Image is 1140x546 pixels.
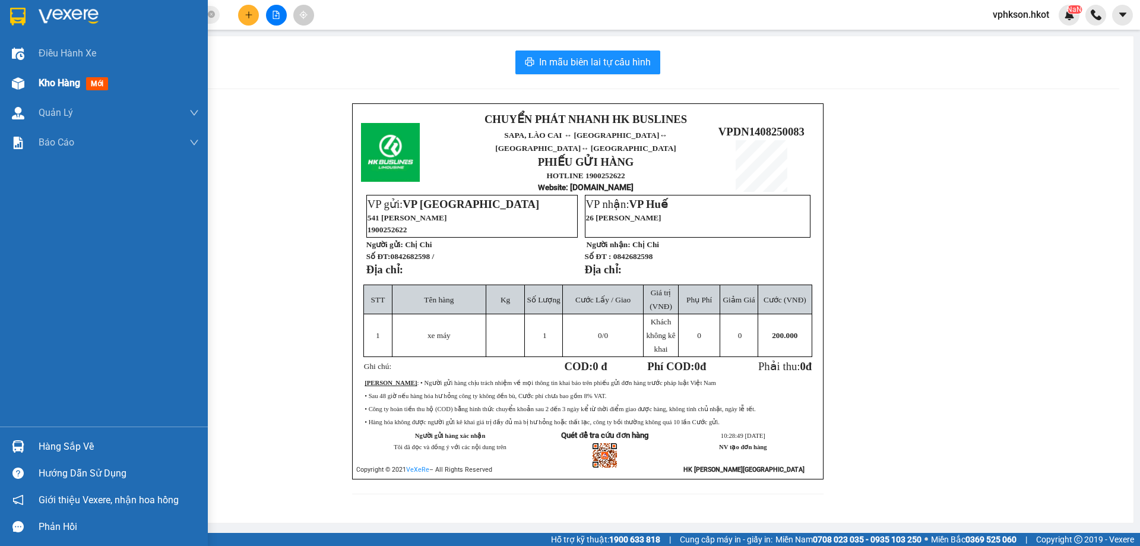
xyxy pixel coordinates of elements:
span: : • Người gửi hàng chịu trách nhiệm về mọi thông tin khai báo trên phiếu gửi đơn hàng trước pháp ... [365,380,715,386]
span: SAPA, LÀO CAI ↔ [GEOGRAPHIC_DATA] [495,131,676,153]
span: VPDN1408250083 [718,125,805,138]
img: warehouse-icon [12,48,24,60]
span: 0 [738,331,742,340]
span: In mẫu biên lai tự cấu hình [539,55,651,70]
span: 0 đ [593,360,607,373]
strong: CHUYỂN PHÁT NHANH HK BUSLINES [43,10,124,48]
span: Phải thu: [758,360,812,373]
span: Số Lượng [527,295,560,304]
strong: COD: [565,360,607,373]
strong: [PERSON_NAME] [365,380,417,386]
span: notification [12,494,24,506]
strong: 0369 525 060 [965,535,1016,544]
span: 0 [800,360,805,373]
img: logo-vxr [10,8,26,26]
button: printerIn mẫu biên lai tự cấu hình [515,51,660,74]
img: warehouse-icon [12,107,24,119]
span: Kho hàng [39,77,80,89]
span: VPDN1408250084 [137,72,223,85]
span: 200.000 [772,331,797,340]
button: caret-down [1112,5,1133,26]
strong: Số ĐT : [585,252,612,261]
strong: Địa chỉ: [366,263,403,276]
span: copyright [1074,535,1082,544]
span: 0 [695,360,700,373]
img: warehouse-icon [12,440,24,453]
span: • Hàng hóa không được người gửi kê khai giá trị đầy đủ mà bị hư hỏng hoặc thất lạc, công ty bồi t... [365,419,720,425]
strong: NV tạo đơn hàng [719,444,767,450]
span: Cước Lấy / Giao [575,295,631,304]
span: message [12,521,24,532]
strong: HK [PERSON_NAME][GEOGRAPHIC_DATA] [683,466,805,474]
strong: Quét để tra cứu đơn hàng [561,431,648,440]
span: xe máy [427,331,451,340]
span: Báo cáo [39,135,74,150]
strong: Số ĐT: [366,252,434,261]
img: phone-icon [1091,10,1101,20]
span: 0842682598 [613,252,653,261]
div: Phản hồi [39,518,199,536]
span: Chị Chi [405,240,432,249]
button: aim [293,5,314,26]
span: 0 [598,331,602,340]
strong: Địa chỉ: [585,263,622,276]
span: down [189,138,199,147]
span: down [189,108,199,118]
span: Cước (VNĐ) [764,295,806,304]
span: Giới thiệu Vexere, nhận hoa hồng [39,493,179,507]
span: vphkson.hkot [983,7,1059,22]
span: Kg [501,295,510,304]
span: Giá trị (VNĐ) [650,288,672,311]
span: 1 [376,331,380,340]
span: STT [371,295,385,304]
span: 0842682598 / [390,252,434,261]
span: Ghi chú: [364,362,391,371]
span: 541 [PERSON_NAME] [368,213,447,222]
span: Miền Bắc [931,533,1016,546]
div: Hướng dẫn sử dụng [39,465,199,482]
span: ↔ [GEOGRAPHIC_DATA] [37,60,130,88]
span: /0 [598,331,608,340]
a: VeXeRe [406,466,429,474]
img: logo [7,40,30,99]
span: ↔ [GEOGRAPHIC_DATA] [41,70,131,88]
span: Chị Chi [632,240,659,249]
img: warehouse-icon [12,77,24,90]
strong: Người gửi: [366,240,403,249]
span: Quản Lý [39,105,73,120]
span: | [669,533,671,546]
strong: PHIẾU GỬI HÀNG [538,156,634,168]
sup: NaN [1067,5,1082,14]
span: close-circle [208,10,215,21]
span: Tôi đã đọc và đồng ý với các nội dung trên [394,444,506,450]
span: Phụ Phí [686,295,712,304]
span: Điều hành xe [39,46,96,61]
span: Cung cấp máy in - giấy in: [680,533,772,546]
span: 1 [543,331,547,340]
span: 1900252622 [368,225,407,234]
span: ↔ [GEOGRAPHIC_DATA] [581,144,676,153]
span: Tên hàng [424,295,454,304]
span: SAPA, LÀO CAI ↔ [GEOGRAPHIC_DATA] [37,51,130,88]
span: VP [GEOGRAPHIC_DATA] [403,198,539,210]
span: file-add [272,11,280,19]
span: • Sau 48 giờ nếu hàng hóa hư hỏng công ty không đền bù, Cước phí chưa bao gồm 8% VAT. [365,393,606,399]
span: 26 [PERSON_NAME] [586,213,661,222]
span: ↔ [GEOGRAPHIC_DATA] [495,131,676,153]
span: Khách không kê khai [646,317,675,354]
strong: : [DOMAIN_NAME] [538,182,634,192]
span: question-circle [12,468,24,479]
strong: CHUYỂN PHÁT NHANH HK BUSLINES [484,113,687,125]
strong: Người gửi hàng xác nhận [415,433,486,439]
span: printer [525,57,534,68]
div: Hàng sắp về [39,438,199,456]
span: caret-down [1117,10,1128,20]
span: Miền Nam [775,533,921,546]
strong: 0708 023 035 - 0935 103 250 [813,535,921,544]
span: mới [86,77,108,90]
img: logo [361,123,420,182]
span: 0 [697,331,701,340]
span: 10:28:49 [DATE] [721,433,765,439]
button: plus [238,5,259,26]
img: icon-new-feature [1064,10,1075,20]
